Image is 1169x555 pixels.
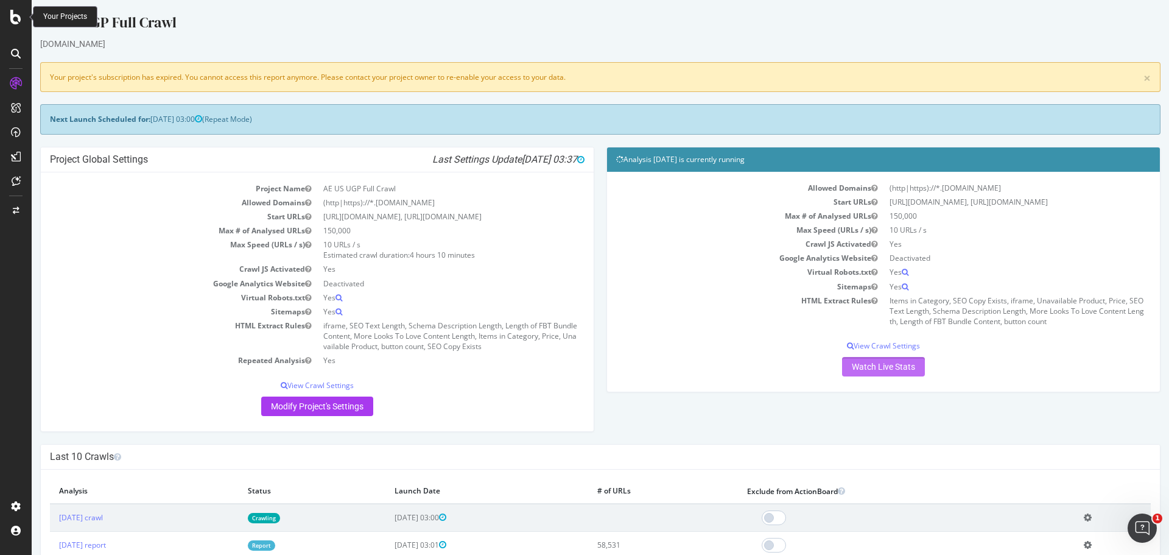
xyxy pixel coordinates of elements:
td: 10 URLs / s Estimated crawl duration: [286,238,553,262]
h4: Analysis [DATE] is currently running [584,154,1119,166]
iframe: Intercom live chat [1128,514,1157,543]
div: Your Projects [43,12,87,22]
td: Yes [286,291,553,305]
td: Yes [852,237,1119,251]
td: Max # of Analysed URLs [18,224,286,238]
td: AE US UGP Full Crawl [286,182,553,196]
td: Crawl JS Activated [584,237,852,251]
a: Watch Live Stats [810,357,893,376]
th: Analysis [18,479,207,504]
span: [DATE] 03:01 [363,540,415,550]
span: 1 [1153,514,1162,523]
div: [DOMAIN_NAME] [9,38,1129,50]
td: Deactivated [852,251,1119,265]
td: Virtual Robots.txt [18,291,286,305]
span: [DATE] 03:37 [490,154,553,165]
td: Max # of Analysed URLs [584,209,852,223]
td: Sitemaps [18,305,286,319]
td: Max Speed (URLs / s) [18,238,286,262]
a: Modify Project's Settings [230,397,342,416]
h4: Project Global Settings [18,154,553,166]
td: Crawl JS Activated [18,262,286,276]
a: × [1112,72,1119,85]
td: Yes [286,262,553,276]
td: [URL][DOMAIN_NAME], [URL][DOMAIN_NAME] [286,210,553,224]
a: Crawling [216,513,248,523]
td: Google Analytics Website [18,277,286,291]
div: (Repeat Mode) [9,104,1129,134]
td: Google Analytics Website [584,251,852,265]
td: HTML Extract Rules [584,294,852,328]
td: Project Name [18,182,286,196]
td: Start URLs [18,210,286,224]
i: Last Settings Update [401,154,553,166]
td: Start URLs [584,195,852,209]
td: Yes [286,305,553,319]
th: Launch Date [354,479,556,504]
td: (http|https)://*.[DOMAIN_NAME] [852,181,1119,195]
div: Your project's subscription has expired. You cannot access this report anymore. Please contact yo... [9,62,1129,92]
td: Items in Category, SEO Copy Exists, iframe, Unavailable Product, Price, SEO Text Length, Schema D... [852,294,1119,328]
a: Report [216,540,244,551]
td: Yes [852,265,1119,279]
strong: Next Launch Scheduled for: [18,114,119,124]
span: 4 hours 10 minutes [378,250,443,260]
h4: Last 10 Crawls [18,451,1119,463]
td: HTML Extract Rules [18,319,286,353]
td: (http|https)://*.[DOMAIN_NAME] [286,196,553,210]
td: Allowed Domains [18,196,286,210]
td: 150,000 [286,224,553,238]
span: [DATE] 03:00 [119,114,170,124]
th: # of URLs [556,479,706,504]
th: Status [207,479,353,504]
th: Exclude from ActionBoard [706,479,1043,504]
td: iframe, SEO Text Length, Schema Description Length, Length of FBT Bundle Content, More Looks To L... [286,319,553,353]
td: Repeated Analysis [18,353,286,367]
td: 150,000 [852,209,1119,223]
td: Deactivated [286,277,553,291]
a: [DATE] crawl [27,512,71,523]
td: Yes [286,353,553,367]
td: [URL][DOMAIN_NAME], [URL][DOMAIN_NAME] [852,195,1119,209]
td: Virtual Robots.txt [584,265,852,279]
p: View Crawl Settings [584,341,1119,351]
td: 10 URLs / s [852,223,1119,237]
td: Yes [852,280,1119,294]
p: View Crawl Settings [18,380,553,391]
td: Max Speed (URLs / s) [584,223,852,237]
td: Sitemaps [584,280,852,294]
div: AE US UGP Full Crawl [9,12,1129,38]
td: Allowed Domains [584,181,852,195]
span: [DATE] 03:00 [363,512,415,523]
a: [DATE] report [27,540,74,550]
